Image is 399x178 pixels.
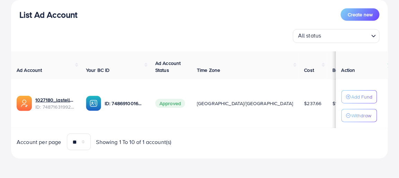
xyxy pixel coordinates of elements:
[352,111,372,120] p: Withdraw
[341,67,355,74] span: Action
[370,147,394,173] iframe: Chat
[35,103,75,110] span: ID: 7487163199264473089
[341,8,380,21] button: Create new
[105,99,144,108] p: ID: 7486910016616775697
[35,96,75,111] div: <span class='underline'>1027180_lastellalb_AFtechnologies_1743241036292</span></br>74871631992644...
[19,10,77,20] h3: List Ad Account
[304,67,314,74] span: Cost
[293,29,380,43] div: Search for option
[341,90,377,103] button: Add Fund
[341,109,377,122] button: Withdraw
[348,11,373,18] span: Create new
[197,67,220,74] span: Time Zone
[86,96,101,111] img: ic-ba-acc.ded83a64.svg
[197,100,293,107] span: [GEOGRAPHIC_DATA]/[GEOGRAPHIC_DATA]
[17,67,42,74] span: Ad Account
[96,138,172,146] span: Showing 1 To 10 of 1 account(s)
[297,30,323,41] span: All status
[304,100,322,107] span: $237.66
[155,60,181,74] span: Ad Account Status
[86,67,110,74] span: Your BC ID
[352,93,373,101] p: Add Fund
[155,99,185,108] span: Approved
[17,96,32,111] img: ic-ads-acc.e4c84228.svg
[323,31,368,41] input: Search for option
[17,138,61,146] span: Account per page
[35,96,75,103] a: 1027180_lastellalb_AFtechnologies_1743241036292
